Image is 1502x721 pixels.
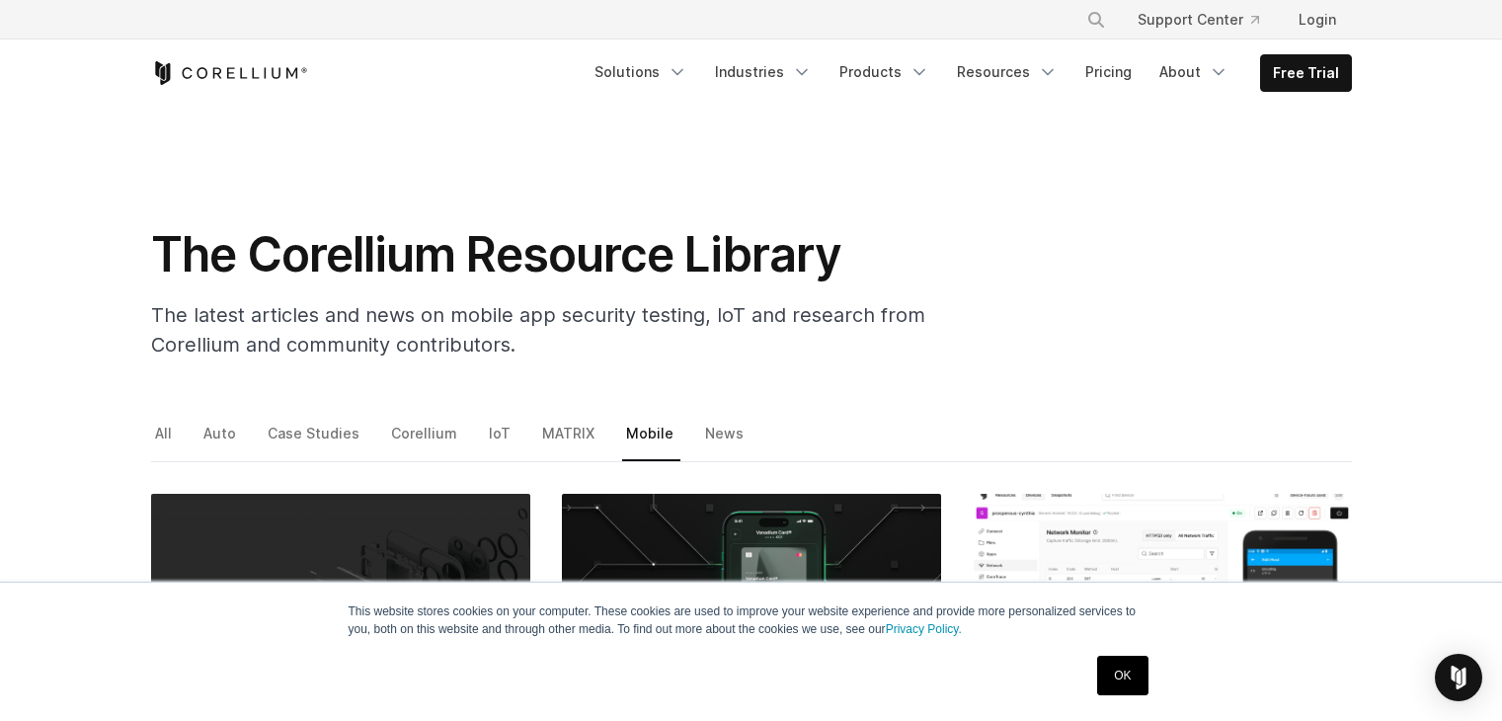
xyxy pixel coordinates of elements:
div: Open Intercom Messenger [1435,654,1482,701]
div: Navigation Menu [583,54,1352,92]
a: Login [1283,2,1352,38]
a: Auto [199,420,243,461]
a: Corellium Home [151,61,308,85]
a: Privacy Policy. [886,622,962,636]
a: About [1147,54,1240,90]
div: Navigation Menu [1063,2,1352,38]
a: Case Studies [264,420,366,461]
a: All [151,420,179,461]
a: News [701,420,751,461]
a: Pricing [1073,54,1144,90]
a: Products [828,54,941,90]
span: The latest articles and news on mobile app security testing, IoT and research from Corellium and ... [151,303,925,357]
a: Corellium [387,420,464,461]
a: OK [1097,656,1147,695]
h1: The Corellium Resource Library [151,225,941,284]
p: This website stores cookies on your computer. These cookies are used to improve your website expe... [349,602,1154,638]
a: Free Trial [1261,55,1351,91]
a: Industries [703,54,824,90]
button: Search [1078,2,1114,38]
a: Mobile [622,420,680,461]
a: Support Center [1122,2,1275,38]
a: Resources [945,54,1069,90]
a: MATRIX [538,420,601,461]
a: Solutions [583,54,699,90]
a: IoT [485,420,517,461]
